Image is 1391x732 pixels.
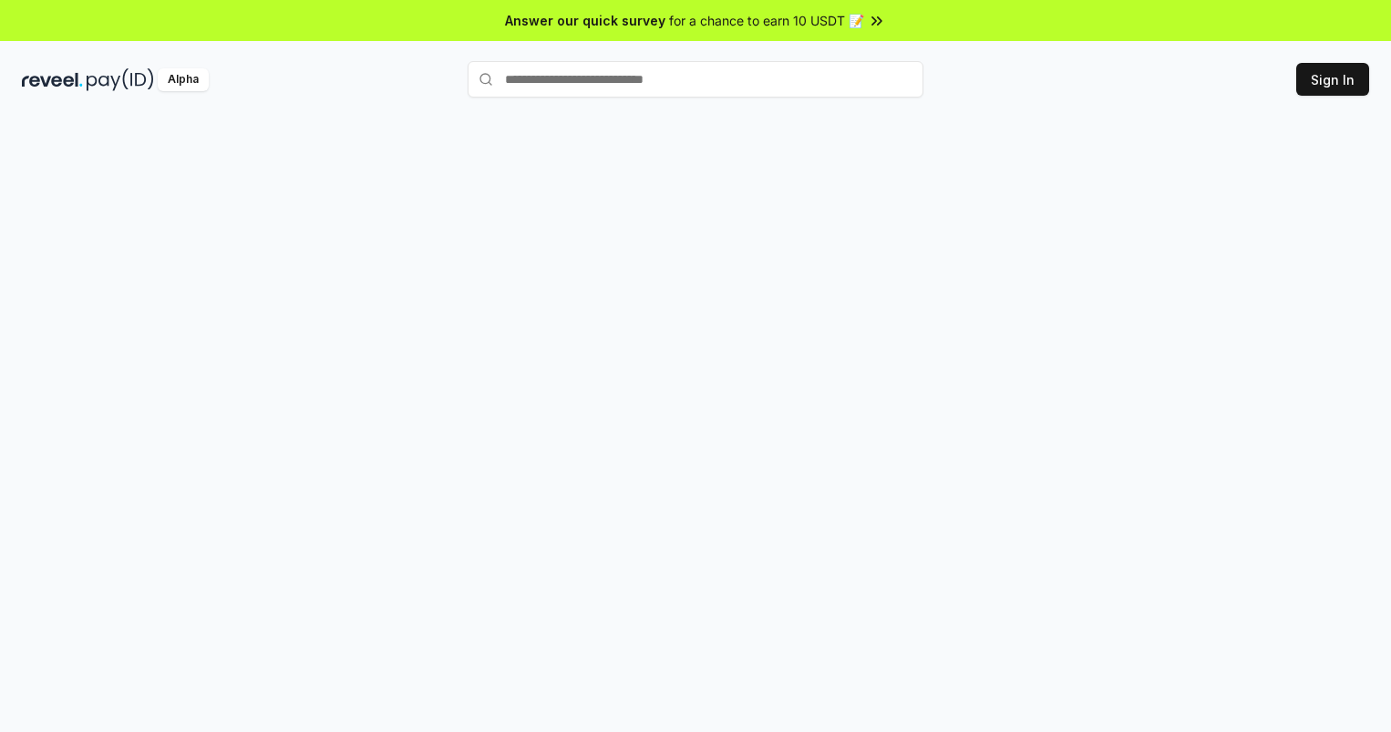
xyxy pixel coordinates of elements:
div: Alpha [158,68,209,91]
img: pay_id [87,68,154,91]
span: for a chance to earn 10 USDT 📝 [669,11,864,30]
img: reveel_dark [22,68,83,91]
span: Answer our quick survey [505,11,665,30]
button: Sign In [1296,63,1369,96]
